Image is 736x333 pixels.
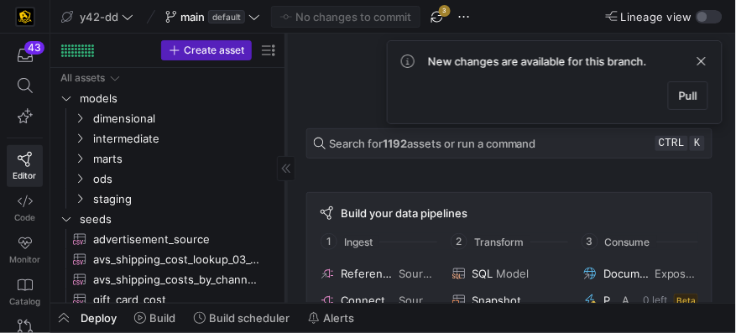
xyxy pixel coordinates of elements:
div: Press SPACE to select this row. [57,249,279,269]
a: Catalog [7,271,43,313]
span: advertisement_source​​​​​​ [93,230,259,249]
kbd: k [690,136,705,151]
button: Build [127,304,183,332]
div: Press SPACE to select this row. [57,189,279,209]
span: default [208,10,245,23]
span: Action [622,294,636,307]
span: New changes are available for this branch. [428,55,647,68]
div: Press SPACE to select this row. [57,289,279,310]
span: Python [603,294,619,307]
span: Document [603,267,651,280]
span: avs_shipping_cost_lookup_03_15_24​​​​​​ [93,250,259,269]
button: 43 [7,40,43,70]
span: Build scheduler [209,311,290,325]
img: https://storage.googleapis.com/y42-prod-data-exchange/images/uAsz27BndGEK0hZWDFeOjoxA7jCwgK9jE472... [17,8,34,25]
button: ConnectorSource [317,290,439,310]
button: Snapshot [449,290,571,310]
div: 43 [24,41,44,55]
span: Editor [13,170,37,180]
span: marts [93,149,276,169]
span: Lineage view [621,10,692,23]
strong: 1192 [383,137,407,150]
div: Press SPACE to select this row. [57,229,279,249]
a: https://storage.googleapis.com/y42-prod-data-exchange/images/uAsz27BndGEK0hZWDFeOjoxA7jCwgK9jE472... [7,3,43,31]
span: staging [93,190,276,209]
a: Monitor [7,229,43,271]
div: Press SPACE to select this row. [57,169,279,189]
span: ods [93,169,276,189]
kbd: ctrl [655,136,688,151]
span: Beta [674,294,698,307]
span: Source [399,294,435,307]
div: Press SPACE to select this row. [57,148,279,169]
span: Model [497,267,530,280]
a: advertisement_source​​​​​​ [57,229,279,249]
span: models [80,89,276,108]
a: gift_card_cost​​​​​​ [57,289,279,310]
button: y42-dd [57,6,138,28]
button: SQLModel [449,263,571,284]
div: Press SPACE to select this row. [57,68,279,88]
span: Create asset [184,44,244,56]
button: Build scheduler [186,304,297,332]
button: Create asset [161,40,252,60]
a: Editor [7,145,43,187]
span: Alerts [323,311,354,325]
span: y42-dd [80,10,118,23]
span: Exposure [655,267,698,280]
span: SQL [472,267,493,280]
span: 0 left [643,294,667,306]
div: Press SPACE to select this row. [57,88,279,108]
div: Get started with the quick links below [306,81,713,101]
span: Connector [341,294,395,307]
div: Press SPACE to select this row. [57,128,279,148]
span: seeds [80,210,276,229]
div: Press SPACE to select this row. [57,209,279,229]
a: avs_shipping_costs_by_channel_04_11_24​​​​​​ [57,269,279,289]
span: Search for assets or run a command [329,137,536,150]
span: main [180,10,205,23]
span: dimensional [93,109,276,128]
span: Catalog [9,296,40,306]
div: Press SPACE to select this row. [57,269,279,289]
button: Alerts [300,304,362,332]
span: gift_card_cost​​​​​​ [93,290,259,310]
button: maindefault [161,6,264,28]
a: Code [7,187,43,229]
button: ReferenceSource [317,263,439,284]
div: Press SPACE to select this row. [57,108,279,128]
div: All assets [60,72,105,84]
span: Deploy [81,311,117,325]
span: Source [399,267,436,280]
button: Pull [668,81,708,110]
span: Build [149,311,175,325]
span: Code [14,212,35,222]
span: avs_shipping_costs_by_channel_04_11_24​​​​​​ [93,270,259,289]
span: Pull [679,89,697,102]
span: Snapshot [472,294,522,307]
span: Reference [341,267,395,280]
button: DocumentExposure [580,263,702,284]
span: Build your data pipelines [341,206,467,220]
a: avs_shipping_cost_lookup_03_15_24​​​​​​ [57,249,279,269]
button: Search for1192assets or run a commandctrlk [306,128,713,159]
button: PythonAction0 leftBeta [580,290,702,310]
span: intermediate [93,129,276,148]
span: Monitor [9,254,40,264]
